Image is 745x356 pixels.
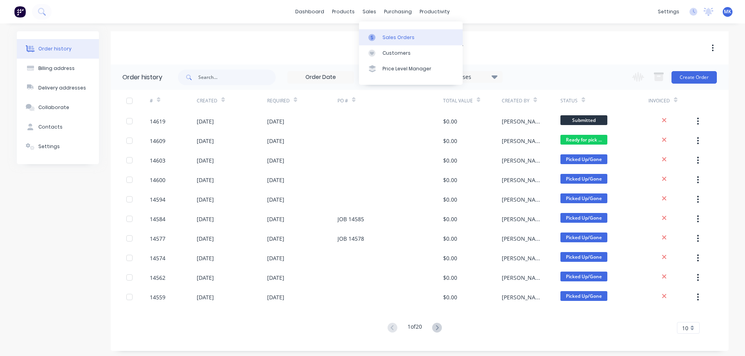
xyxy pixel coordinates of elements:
[17,78,99,98] button: Delivery addresses
[122,73,162,82] div: Order history
[337,97,348,104] div: PO #
[502,234,545,243] div: [PERSON_NAME]
[150,274,165,282] div: 14562
[17,59,99,78] button: Billing address
[197,234,214,243] div: [DATE]
[671,71,717,84] button: Create Order
[502,274,545,282] div: [PERSON_NAME]
[267,117,284,125] div: [DATE]
[337,90,443,111] div: PO #
[267,215,284,223] div: [DATE]
[150,176,165,184] div: 14600
[337,234,364,243] div: JOB 14578
[443,254,457,262] div: $0.00
[328,6,359,18] div: products
[267,195,284,204] div: [DATE]
[359,45,463,61] a: Customers
[267,254,284,262] div: [DATE]
[359,6,380,18] div: sales
[267,156,284,165] div: [DATE]
[560,97,578,104] div: Status
[150,215,165,223] div: 14584
[502,176,545,184] div: [PERSON_NAME]
[150,137,165,145] div: 14609
[560,213,607,223] span: Picked Up/Gone
[150,97,153,104] div: #
[560,154,607,164] span: Picked Up/Gone
[436,73,502,81] div: 16 Statuses
[724,8,731,15] span: MK
[560,90,648,111] div: Status
[359,61,463,77] a: Price Level Manager
[560,174,607,184] span: Picked Up/Gone
[408,322,422,334] div: 1 of 20
[560,252,607,262] span: Picked Up/Gone
[150,293,165,301] div: 14559
[267,90,337,111] div: Required
[197,254,214,262] div: [DATE]
[382,34,415,41] div: Sales Orders
[654,6,683,18] div: settings
[380,6,416,18] div: purchasing
[14,6,26,18] img: Factory
[17,98,99,117] button: Collaborate
[502,90,560,111] div: Created By
[267,176,284,184] div: [DATE]
[198,70,276,85] input: Search...
[443,234,457,243] div: $0.00
[38,104,69,111] div: Collaborate
[502,137,545,145] div: [PERSON_NAME]
[443,156,457,165] div: $0.00
[502,195,545,204] div: [PERSON_NAME]
[682,324,688,332] span: 10
[197,137,214,145] div: [DATE]
[267,97,290,104] div: Required
[502,156,545,165] div: [PERSON_NAME]
[443,117,457,125] div: $0.00
[382,65,431,72] div: Price Level Manager
[150,195,165,204] div: 14594
[38,143,60,150] div: Settings
[443,90,502,111] div: Total Value
[291,6,328,18] a: dashboard
[38,45,72,52] div: Order history
[443,195,457,204] div: $0.00
[150,254,165,262] div: 14574
[197,176,214,184] div: [DATE]
[197,195,214,204] div: [DATE]
[502,97,530,104] div: Created By
[197,215,214,223] div: [DATE]
[443,176,457,184] div: $0.00
[648,90,695,111] div: Invoiced
[560,272,607,281] span: Picked Up/Gone
[150,234,165,243] div: 14577
[359,29,463,45] a: Sales Orders
[560,115,607,125] span: Submitted
[443,215,457,223] div: $0.00
[267,234,284,243] div: [DATE]
[443,137,457,145] div: $0.00
[443,274,457,282] div: $0.00
[38,123,63,131] div: Contacts
[288,72,354,83] input: Order Date
[502,293,545,301] div: [PERSON_NAME]
[38,65,75,72] div: Billing address
[337,215,364,223] div: JOB 14585
[443,293,457,301] div: $0.00
[443,97,473,104] div: Total Value
[560,233,607,242] span: Picked Up/Gone
[197,156,214,165] div: [DATE]
[38,84,86,91] div: Delivery addresses
[267,274,284,282] div: [DATE]
[560,193,607,203] span: Picked Up/Gone
[17,39,99,59] button: Order history
[150,156,165,165] div: 14603
[197,274,214,282] div: [DATE]
[502,215,545,223] div: [PERSON_NAME]
[150,117,165,125] div: 14619
[150,90,197,111] div: #
[648,97,670,104] div: Invoiced
[17,137,99,156] button: Settings
[416,6,454,18] div: productivity
[197,293,214,301] div: [DATE]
